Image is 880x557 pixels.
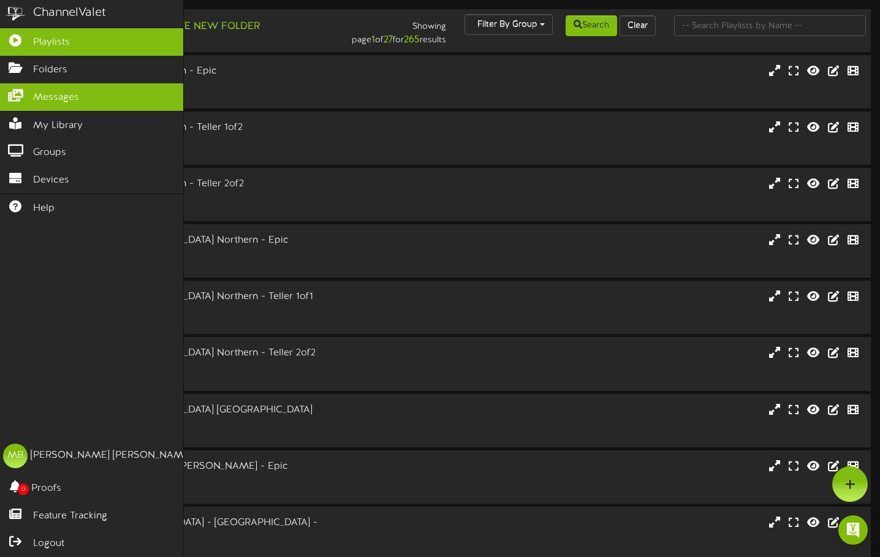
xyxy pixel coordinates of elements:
input: -- Search Playlists by Name -- [674,15,866,36]
div: Open Intercom Messenger [838,515,868,545]
div: Landscape ( 16:9 ) [49,78,377,89]
span: My Library [33,119,83,133]
strong: 27 [384,34,393,45]
strong: 1 [371,34,375,45]
div: # 875 [49,371,377,381]
strong: 265 [404,34,420,45]
div: AZ - 145 [GEOGRAPHIC_DATA] - [GEOGRAPHIC_DATA] - [GEOGRAPHIC_DATA] [49,516,377,544]
div: AZ - 056 - [GEOGRAPHIC_DATA] [GEOGRAPHIC_DATA] [49,403,377,417]
span: Groups [33,146,66,160]
button: Filter By Group [465,14,553,35]
div: AZ - 033 - Mesa Southern - Teller 1of2 [49,121,377,135]
div: AZ - 033 - Mesa Southern - Teller 2of2 [49,177,377,191]
div: AZ - 056 - [GEOGRAPHIC_DATA] Northern - Epic [49,233,377,248]
div: # 5649 [49,258,377,268]
div: Landscape ( 16:9 ) [49,248,377,258]
span: Folders [33,63,67,77]
div: AZ - 056 - [GEOGRAPHIC_DATA] Northern - Teller 1of1 [49,290,377,304]
button: Search [566,15,617,36]
span: 0 [18,483,29,495]
div: Landscape ( 16:9 ) [49,191,377,202]
div: Landscape ( 16:9 ) [49,304,377,314]
div: [PERSON_NAME] [PERSON_NAME] [31,449,192,463]
div: Landscape ( 16:9 ) [49,544,377,555]
span: Help [33,202,55,216]
div: Landscape ( 16:9 ) [49,135,377,145]
div: # 870 [49,145,377,156]
div: MB [3,444,28,468]
div: # 3413 [49,484,377,494]
span: Messages [33,91,79,105]
div: AZ - 056 - [GEOGRAPHIC_DATA] Northern - Teller 2of2 [49,346,377,360]
span: Proofs [31,482,61,496]
div: Landscape ( 16:9 ) [49,360,377,371]
div: Landscape ( 16:9 ) [49,417,377,427]
span: Feature Tracking [33,509,107,523]
span: Playlists [33,36,70,50]
div: # 871 [49,202,377,212]
div: # 5652 [49,428,377,438]
div: Landscape ( 16:9 ) [49,474,377,484]
div: ChannelValet [33,4,106,22]
span: Logout [33,537,64,551]
button: Clear [620,15,656,36]
button: Create New Folder [142,19,264,34]
div: # 876 [49,89,377,99]
div: # 874 [49,314,377,325]
span: Devices [33,173,69,188]
div: Showing page of for results [316,14,455,47]
div: AZ - 033 - Mesa Southern - Epic [49,64,377,78]
div: AZ - 145 - Queen Creek [PERSON_NAME] - Epic [49,460,377,474]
